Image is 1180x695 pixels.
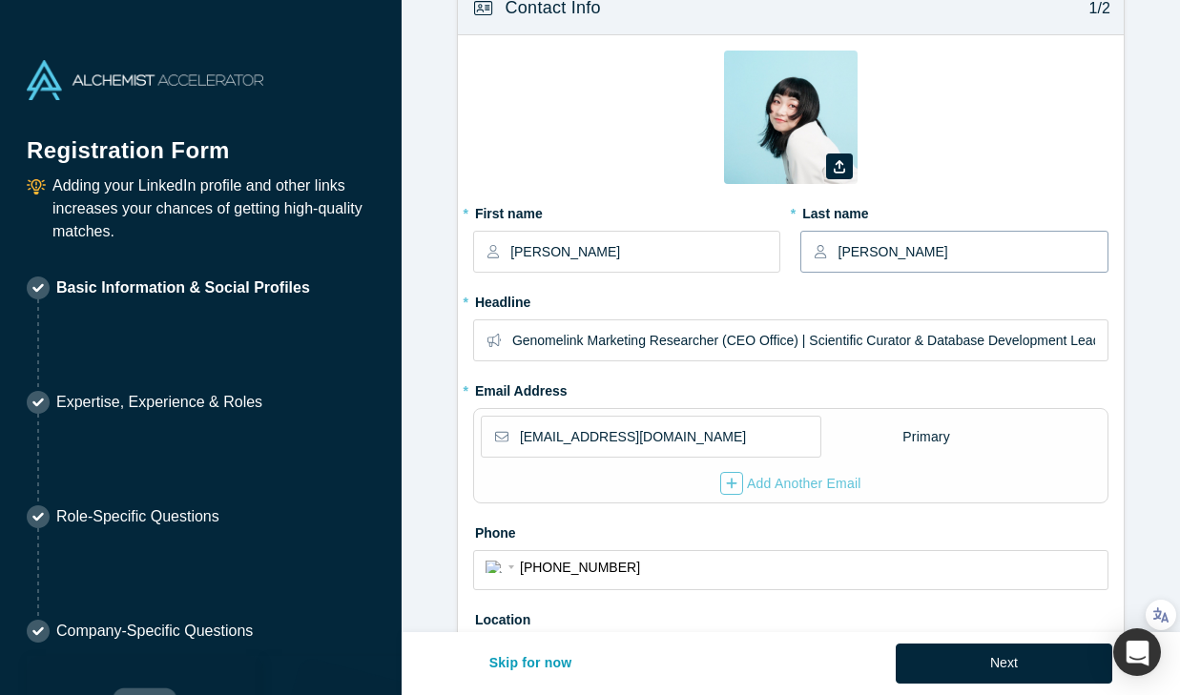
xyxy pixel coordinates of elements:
[720,472,861,495] div: Add Another Email
[52,174,375,243] p: Adding your LinkedIn profile and other links increases your chances of getting high-quality matches.
[896,644,1112,684] button: Next
[473,517,1108,543] label: Phone
[719,471,862,496] button: Add Another Email
[512,320,1107,360] input: Partner, CEO
[56,276,310,299] p: Basic Information & Social Profiles
[473,375,568,401] label: Email Address
[56,391,262,414] p: Expertise, Experience & Roles
[27,113,375,168] h1: Registration Form
[800,197,1108,224] label: Last name
[724,51,858,184] img: Profile user default
[469,644,592,684] button: Skip for now
[901,420,951,454] div: Primary
[473,286,1108,313] label: Headline
[473,197,780,224] label: First name
[27,60,263,100] img: Alchemist Accelerator Logo
[56,505,219,528] p: Role-Specific Questions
